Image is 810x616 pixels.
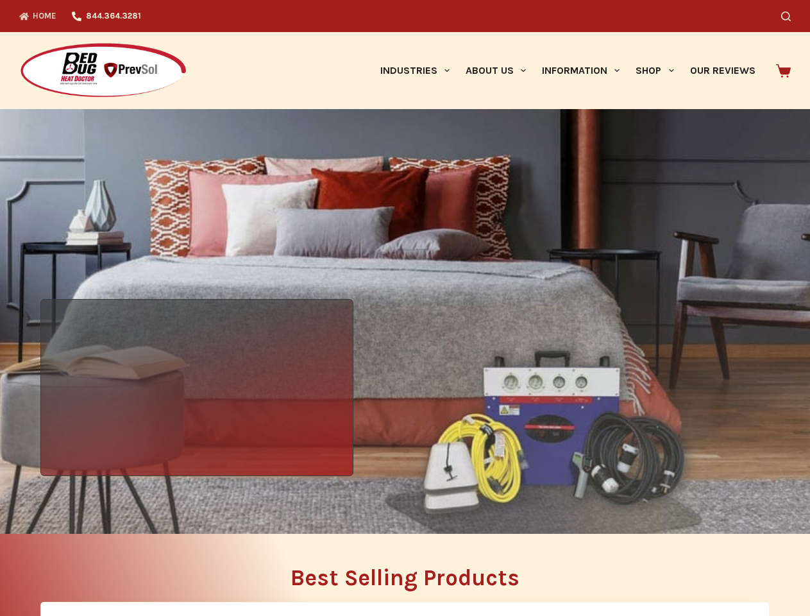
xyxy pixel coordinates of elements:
[534,32,628,109] a: Information
[682,32,763,109] a: Our Reviews
[372,32,457,109] a: Industries
[19,42,187,99] img: Prevsol/Bed Bug Heat Doctor
[457,32,534,109] a: About Us
[372,32,763,109] nav: Primary
[781,12,791,21] button: Search
[40,567,770,589] h2: Best Selling Products
[628,32,682,109] a: Shop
